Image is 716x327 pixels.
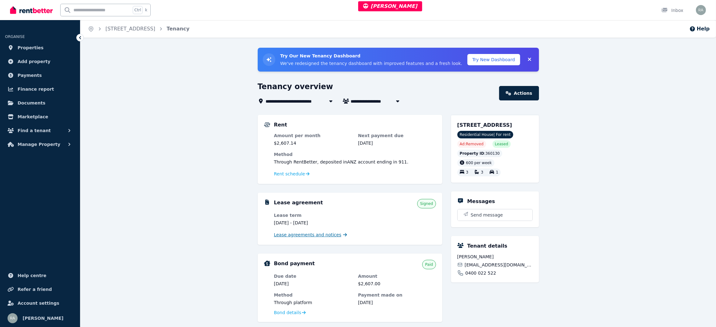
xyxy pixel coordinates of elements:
button: Try New Dashboard [467,54,520,65]
span: [PERSON_NAME] [23,314,63,322]
button: Manage Property [5,138,75,151]
dt: Amount per month [274,132,352,139]
button: Help [689,25,710,33]
span: Marketplace [18,113,48,121]
dd: Through platform [274,299,352,306]
span: [PERSON_NAME] [457,254,533,260]
h5: Rent [274,121,287,129]
dt: Method [274,151,436,158]
span: Help centre [18,272,46,279]
span: 0400 022 522 [466,270,496,276]
button: Find a tenant [5,124,75,137]
span: Through RentBetter , deposited in ANZ account ending in 911 . [274,159,409,164]
span: [STREET_ADDRESS] [457,122,512,128]
dt: Amount [358,273,436,279]
span: Ctrl [133,6,143,14]
a: Refer a friend [5,283,75,296]
span: Rent schedule [274,171,305,177]
span: Add property [18,58,51,65]
a: Marketplace [5,110,75,123]
a: Finance report [5,83,75,95]
div: : 360130 [457,150,503,157]
button: Send message [458,209,532,221]
a: Account settings [5,297,75,309]
span: Manage Property [18,141,60,148]
nav: Breadcrumb [80,20,197,38]
a: Tenancy [167,26,190,32]
img: Rochelle Alvarez [696,5,706,15]
span: Signed [420,201,433,206]
span: Residential House | For rent [457,131,513,138]
h3: Try Our New Tenancy Dashboard [280,53,462,59]
a: Documents [5,97,75,109]
dd: [DATE] [358,299,436,306]
span: Documents [18,99,46,107]
span: k [145,8,147,13]
span: Lease agreements and notices [274,232,342,238]
a: Actions [499,86,539,100]
span: Property ID [460,151,484,156]
button: Collapse banner [525,55,534,65]
span: Find a tenant [18,127,51,134]
dd: $2,607.14 [274,140,352,146]
span: 3 [481,170,483,175]
span: 1 [496,170,498,175]
span: [PERSON_NAME] [363,3,417,9]
span: 3 [466,170,469,175]
h5: Bond payment [274,260,315,267]
span: Bond details [274,309,301,316]
span: Leased [495,142,508,147]
dt: Due date [274,273,352,279]
span: Payments [18,72,42,79]
h5: Lease agreement [274,199,323,206]
a: Lease agreements and notices [274,232,347,238]
span: Paid [425,262,433,267]
a: Payments [5,69,75,82]
span: Account settings [18,299,59,307]
span: Properties [18,44,44,51]
dt: Payment made on [358,292,436,298]
a: Add property [5,55,75,68]
span: Finance report [18,85,54,93]
dd: [DATE] [358,140,436,146]
h1: Tenancy overview [258,82,333,92]
a: Bond details [274,309,306,316]
dt: Lease term [274,212,352,218]
span: Send message [471,212,503,218]
img: Bond Details [264,260,270,266]
img: RentBetter [10,5,53,15]
span: ORGANISE [5,35,25,39]
span: Refer a friend [18,286,52,293]
h5: Tenant details [467,242,508,250]
h5: Messages [467,198,495,205]
dd: [DATE] [274,281,352,287]
span: Ad: Removed [460,142,484,147]
div: Inbox [661,7,683,13]
dt: Method [274,292,352,298]
span: 600 per week [466,161,492,165]
dd: [DATE] - [DATE] [274,220,352,226]
img: Rental Payments [264,122,270,127]
dd: $2,607.00 [358,281,436,287]
img: Rochelle Alvarez [8,313,18,323]
a: [STREET_ADDRESS] [105,26,155,32]
a: Properties [5,41,75,54]
p: We've redesigned the tenancy dashboard with improved features and a fresh look. [280,60,462,67]
a: Help centre [5,269,75,282]
dt: Next payment due [358,132,436,139]
span: [EMAIL_ADDRESS][DOMAIN_NAME] [465,262,532,268]
div: Try New Tenancy Dashboard [258,48,539,72]
a: Rent schedule [274,171,310,177]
